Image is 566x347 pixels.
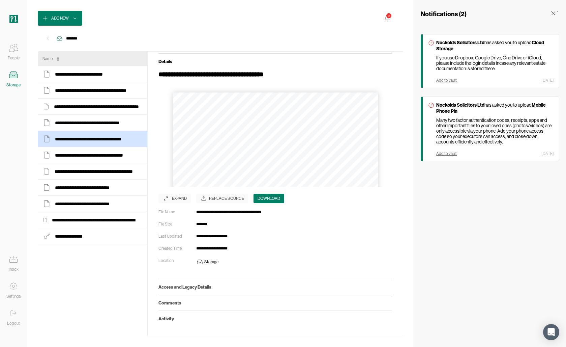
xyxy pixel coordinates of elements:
[8,55,20,61] div: People
[541,78,554,83] div: [DATE]
[158,245,191,252] div: Created Time
[436,151,457,156] div: Add to vault
[158,257,191,264] div: Location
[436,39,484,46] strong: Nockolds Solicitors Ltd
[436,102,554,114] p: has asked you to upload
[254,194,284,203] button: Download
[6,82,21,88] div: Storage
[158,316,392,321] h5: Activity
[158,233,191,240] div: Last Updated
[158,284,392,290] h5: Access and Legacy Details
[436,39,544,52] strong: Cloud Storage
[209,195,244,202] div: Replace Source
[42,55,53,62] div: Name
[172,195,187,202] div: Expand
[7,320,20,327] div: Logout
[9,266,19,273] div: Inbox
[158,221,191,228] div: File Size
[158,59,392,64] h5: Details
[38,11,82,26] button: Add New
[158,300,392,305] h5: Comments
[436,39,554,52] p: has asked you to upload
[436,117,554,144] p: Many two factor authentication codes, receipts, apps and other important files to your loved ones...
[436,55,554,71] p: If you use Dropbox, Google Drive, One Drive or iCloud, please include the login details incase an...
[436,78,457,83] div: Add to vault
[436,102,484,108] strong: Nockolds Solicitors Ltd
[196,194,248,203] div: Replace Source
[436,102,546,114] strong: Mobile Phone Pin
[6,293,21,300] div: Settings
[158,209,191,215] div: File Name
[51,15,69,22] div: Add New
[421,10,467,18] h3: Notifications ( 2 )
[541,151,554,156] div: [DATE]
[258,195,280,202] div: Download
[158,194,191,203] button: Expand
[204,259,218,265] div: Storage
[386,13,392,19] div: 2
[543,324,559,340] div: Open Intercom Messenger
